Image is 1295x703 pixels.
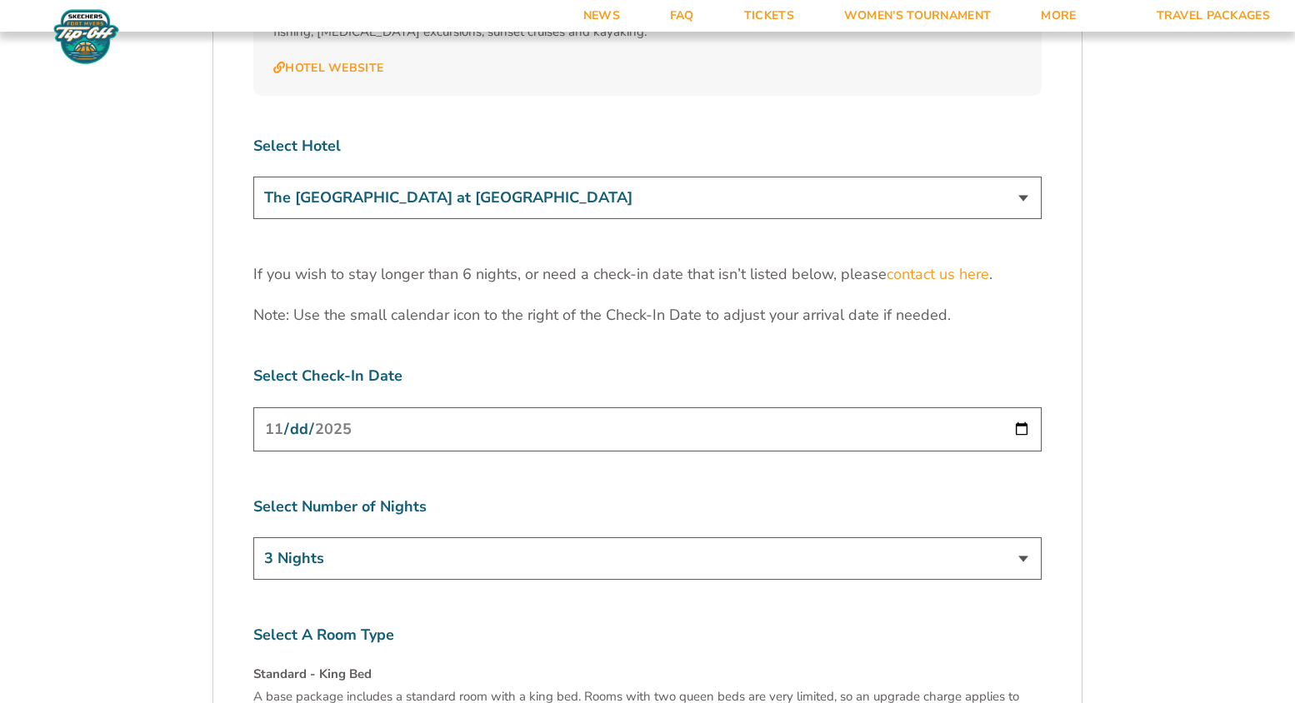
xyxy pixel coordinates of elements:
[253,264,1042,285] p: If you wish to stay longer than 6 nights, or need a check-in date that isn’t listed below, please .
[253,666,1042,683] h4: Standard - King Bed
[253,625,1042,646] label: Select A Room Type
[273,61,383,76] a: Hotel Website
[253,136,1042,157] label: Select Hotel
[887,264,989,285] a: contact us here
[253,305,1042,326] p: Note: Use the small calendar icon to the right of the Check-In Date to adjust your arrival date i...
[50,8,122,65] img: Fort Myers Tip-Off
[253,496,1042,517] label: Select Number of Nights
[253,366,1042,386] label: Select Check-In Date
